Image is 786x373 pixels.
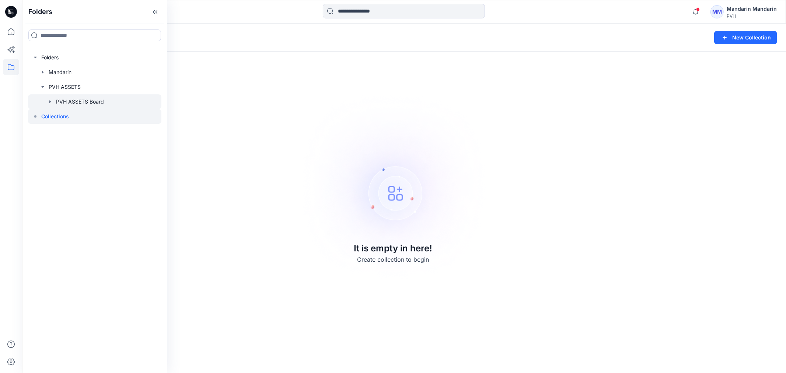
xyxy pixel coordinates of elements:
[727,4,777,13] div: Mandarin Mandarin
[727,13,777,19] div: PVH
[354,242,432,255] p: It is empty in here!
[710,5,724,18] div: MM
[714,31,777,44] button: New Collection
[290,84,496,290] img: Empty collections page
[357,255,429,264] p: Create collection to begin
[41,112,69,121] p: Collections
